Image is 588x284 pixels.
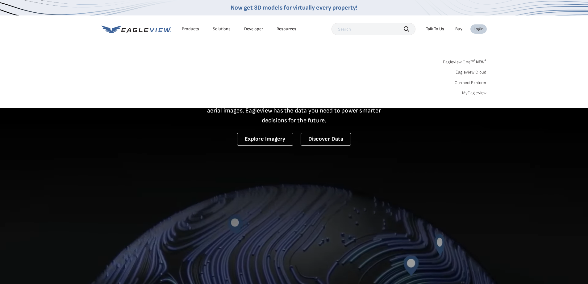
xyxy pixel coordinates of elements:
[332,23,415,35] input: Search
[455,80,487,86] a: ConnectExplorer
[244,26,263,32] a: Developer
[426,26,444,32] div: Talk To Us
[301,133,351,146] a: Discover Data
[277,26,296,32] div: Resources
[456,70,487,75] a: Eagleview Cloud
[231,4,357,11] a: Now get 3D models for virtually every property!
[237,133,293,146] a: Explore Imagery
[182,26,199,32] div: Products
[455,26,462,32] a: Buy
[213,26,231,32] div: Solutions
[443,57,487,65] a: Eagleview One™*NEW*
[474,59,486,65] span: NEW
[473,26,484,32] div: Login
[462,90,487,96] a: MyEagleview
[200,96,389,125] p: A new era starts here. Built on more than 3.5 billion high-resolution aerial images, Eagleview ha...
